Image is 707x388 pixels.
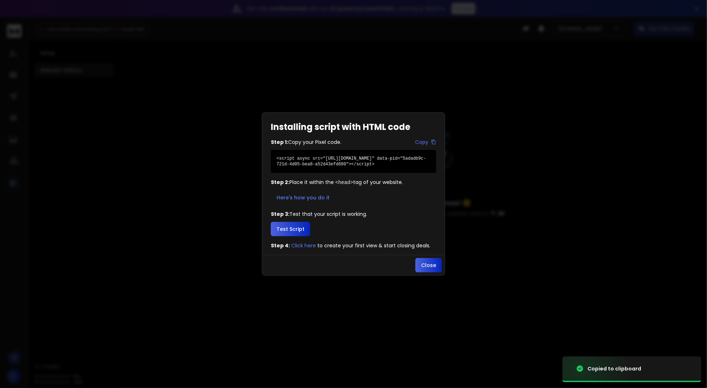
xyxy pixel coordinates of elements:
[415,258,442,272] button: Close
[271,242,436,249] p: to create your first view & start closing deals.
[271,222,310,236] button: Test Script
[262,113,445,133] h1: Installing script with HTML code
[271,139,341,146] p: Copy your Pixel code.
[277,156,426,167] code: <script async src="[URL][DOMAIN_NAME]" data-pid="5adadb9c-721d-4d05-bea8-a52d43efd880"></script>
[271,179,436,186] p: Place it within the tag of your website.
[271,139,288,146] span: Step 1:
[587,365,641,372] div: Copied to clipboard
[271,190,335,205] button: Here's how you do it
[271,210,436,218] p: Test that your script is working.
[291,242,316,249] button: Click here
[271,179,289,186] span: Step 2:
[415,139,436,146] button: Copy
[335,180,353,185] code: <head>
[271,210,289,218] span: Step 3:
[271,242,290,249] span: Step 4:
